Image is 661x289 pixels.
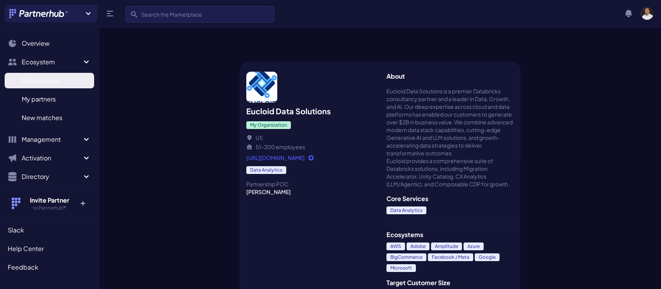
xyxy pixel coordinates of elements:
a: Slack [5,222,94,238]
span: AWS [386,243,405,250]
span: Amplitude [431,243,462,250]
li: 51-200 employees [246,143,374,151]
div: [PERSON_NAME] [246,188,374,196]
a: Overview [5,36,94,51]
span: Azure [464,243,484,250]
span: My partners [22,95,56,104]
input: Search the Marketplace [125,6,274,22]
img: user photo [641,7,653,20]
button: Invite Partner to Partnerhub® + [5,189,94,217]
span: Feedback [8,263,38,272]
h3: Core Services [386,194,514,203]
span: Eucloid Data Solutions is a premier Databricks consultancy partner and a leader in Data, Growth, ... [386,87,514,188]
h2: Eucloid Data Solutions [246,106,374,117]
span: Slack [8,225,24,235]
h4: Invite Partner [24,196,74,205]
button: Ecosystem [5,54,94,70]
span: Marketplace [22,76,59,85]
span: Adobe [407,243,429,250]
a: New matches [5,110,94,126]
img: Partnerhub® Logo [9,9,69,18]
a: Help Center [5,241,94,256]
a: Marketplace [5,73,94,88]
div: Partnership POC [246,180,374,188]
span: Data Analytics [246,166,286,174]
h5: to Partnerhub® [24,205,74,211]
span: Help Center [8,244,44,253]
a: [URL][DOMAIN_NAME] [246,154,374,162]
span: Google [475,253,500,261]
button: Management [5,132,94,147]
h3: About [386,72,514,81]
li: US [246,134,374,141]
span: My Organization [246,121,291,129]
span: Microsoft [386,264,416,272]
a: Feedback [5,260,94,275]
span: BigCommerce [386,253,426,261]
button: Directory [5,169,94,184]
h3: Target Customer Size [386,278,514,287]
span: New matches [22,113,62,122]
span: Overview [22,39,50,48]
img: Eucloid Data Solutions [246,72,277,103]
span: Directory [22,172,82,181]
a: My partners [5,91,94,107]
span: Activation [22,153,82,163]
span: Ecosystem [22,57,82,67]
p: + [74,196,91,208]
span: Management [22,135,82,144]
span: Facebook / Meta [428,253,473,261]
button: Activation [5,150,94,166]
span: Data Analytics [386,206,426,214]
h3: Ecosystems [386,230,514,239]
